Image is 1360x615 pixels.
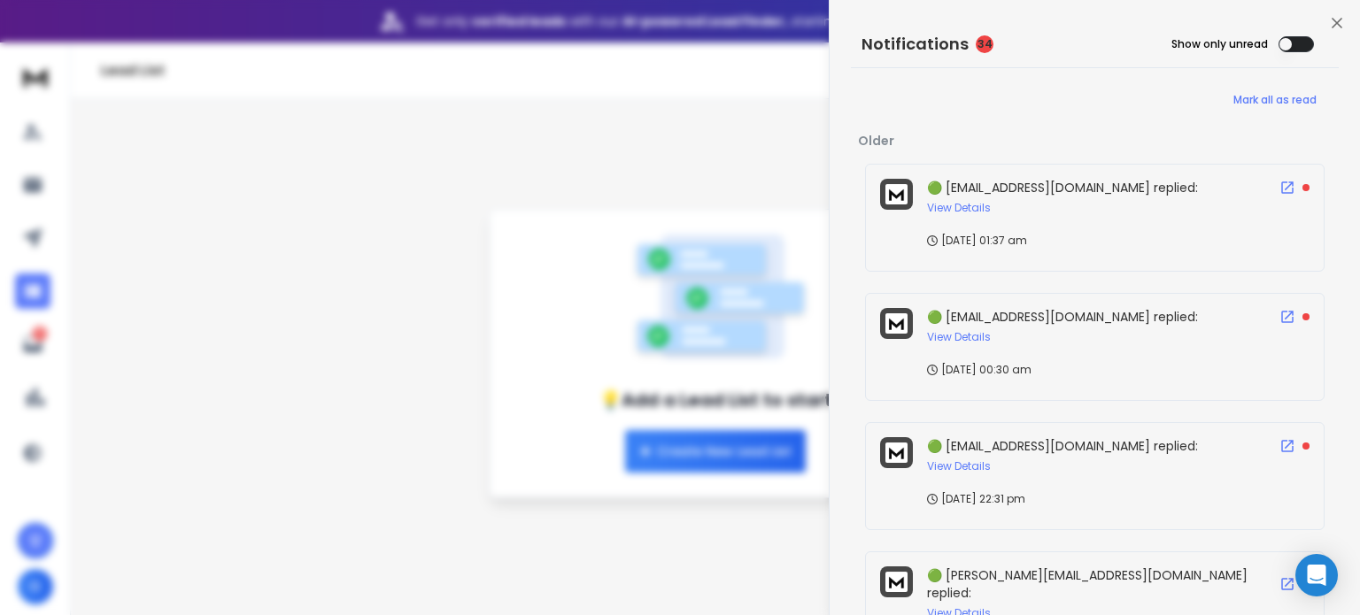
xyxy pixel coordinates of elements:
span: 🟢 [EMAIL_ADDRESS][DOMAIN_NAME] replied: [927,437,1198,455]
p: Older [858,132,1332,150]
label: Show only unread [1171,37,1268,51]
button: View Details [927,459,991,473]
span: 🟢 [EMAIL_ADDRESS][DOMAIN_NAME] replied: [927,308,1198,326]
button: View Details [927,330,991,344]
img: logo [885,442,908,463]
span: 🟢 [PERSON_NAME][EMAIL_ADDRESS][DOMAIN_NAME] replied: [927,566,1248,602]
p: [DATE] 00:30 am [927,363,1032,377]
button: View Details [927,201,991,215]
button: Mark all as read [1211,82,1339,118]
img: logo [885,184,908,204]
p: [DATE] 22:31 pm [927,492,1025,506]
div: Open Intercom Messenger [1295,554,1338,596]
span: 🟢 [EMAIL_ADDRESS][DOMAIN_NAME] replied: [927,179,1198,196]
p: [DATE] 01:37 am [927,234,1027,248]
img: logo [885,572,908,592]
span: Mark all as read [1233,93,1317,107]
img: logo [885,313,908,334]
span: 34 [976,35,993,53]
h3: Notifications [862,32,969,57]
